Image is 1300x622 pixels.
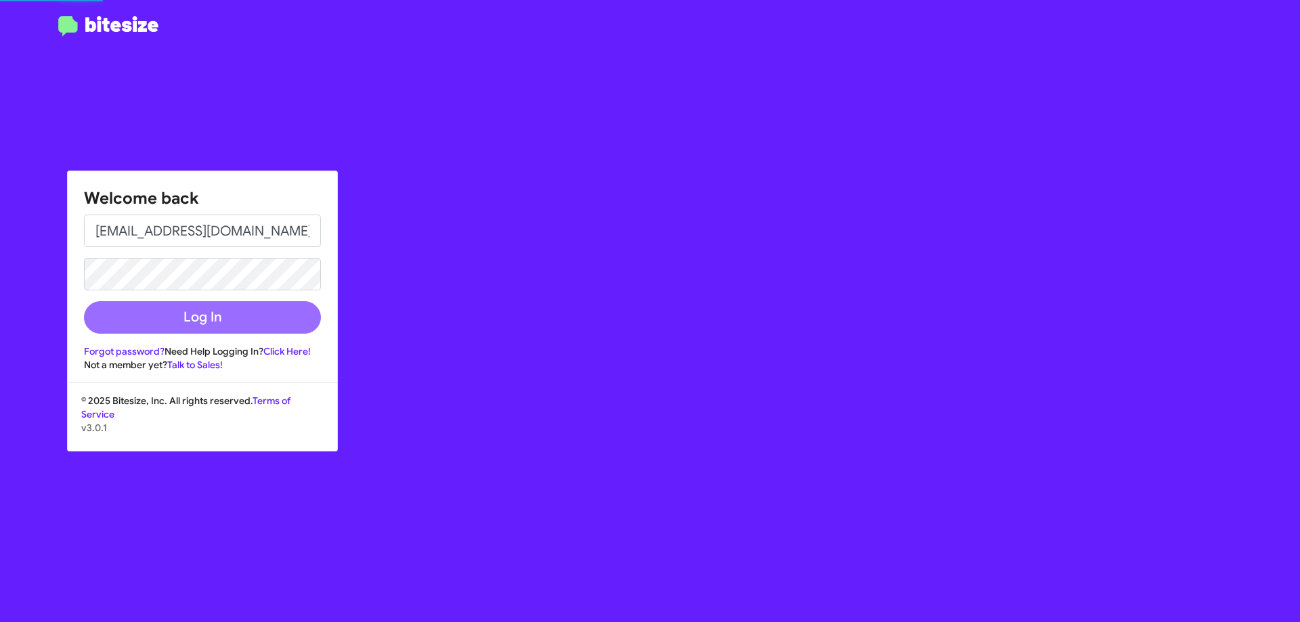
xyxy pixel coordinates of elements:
[84,187,321,209] h1: Welcome back
[81,421,324,435] p: v3.0.1
[84,301,321,334] button: Log In
[263,345,311,357] a: Click Here!
[84,345,165,357] a: Forgot password?
[84,215,321,247] input: Email address
[167,359,223,371] a: Talk to Sales!
[84,345,321,358] div: Need Help Logging In?
[84,358,321,372] div: Not a member yet?
[68,394,337,451] div: © 2025 Bitesize, Inc. All rights reserved.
